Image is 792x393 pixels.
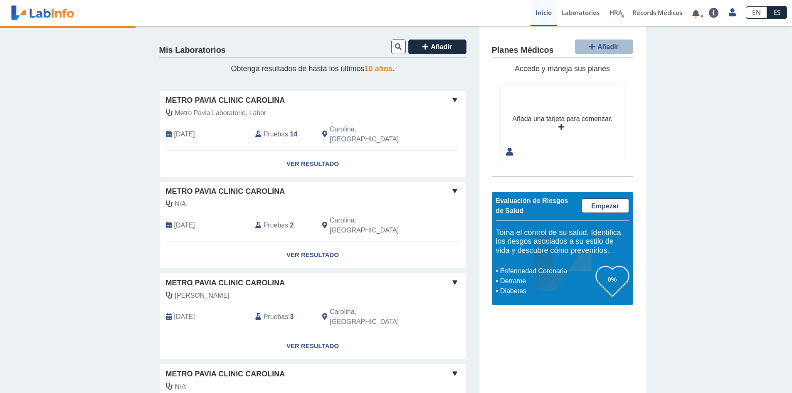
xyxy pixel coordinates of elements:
[330,307,422,327] span: Carolina, PR
[290,222,294,229] b: 2
[166,95,285,106] span: Metro Pavia Clinic Carolina
[512,114,612,124] div: Añada una tarjeta para comenzar.
[596,274,629,284] h3: 0%
[498,276,596,286] li: Derrame
[582,198,629,213] a: Empezar
[160,242,466,268] a: Ver Resultado
[175,108,266,118] span: Metro Pavia Laboratorio, Labor
[767,6,787,19] a: ES
[609,8,622,17] span: HRA
[597,43,619,50] span: Añadir
[431,43,452,50] span: Añadir
[408,40,466,54] button: Añadir
[290,131,298,138] b: 14
[290,313,294,320] b: 3
[264,312,288,322] span: Pruebas
[498,266,596,276] li: Enfermedad Coronaria
[159,45,226,55] h4: Mis Laboratorios
[249,215,316,235] div: :
[496,197,568,214] span: Evaluación de Riesgos de Salud
[249,307,316,327] div: :
[175,291,229,301] span: Almonte, Cesar
[264,129,288,139] span: Pruebas
[166,186,285,197] span: Metro Pavia Clinic Carolina
[166,368,285,380] span: Metro Pavia Clinic Carolina
[365,64,392,73] span: 10 años
[231,64,394,73] span: Obtenga resultados de hasta los últimos .
[330,215,422,235] span: Carolina, PR
[264,220,288,230] span: Pruebas
[160,151,466,177] a: Ver Resultado
[160,333,466,359] a: Ver Resultado
[174,312,195,322] span: 2024-11-19
[166,277,285,289] span: Metro Pavia Clinic Carolina
[496,228,629,255] h5: Toma el control de su salud. Identifica los riesgos asociados a su estilo de vida y descubre cómo...
[175,382,186,392] span: N/A
[175,199,186,209] span: N/A
[575,40,633,54] button: Añadir
[498,286,596,296] li: Diabetes
[746,6,767,19] a: EN
[174,129,195,139] span: 2025-09-12
[249,124,316,144] div: :
[515,64,610,73] span: Accede y maneja sus planes
[492,45,554,55] h4: Planes Médicos
[330,124,422,144] span: Carolina, PR
[174,220,195,230] span: 2024-11-20
[591,203,619,210] span: Empezar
